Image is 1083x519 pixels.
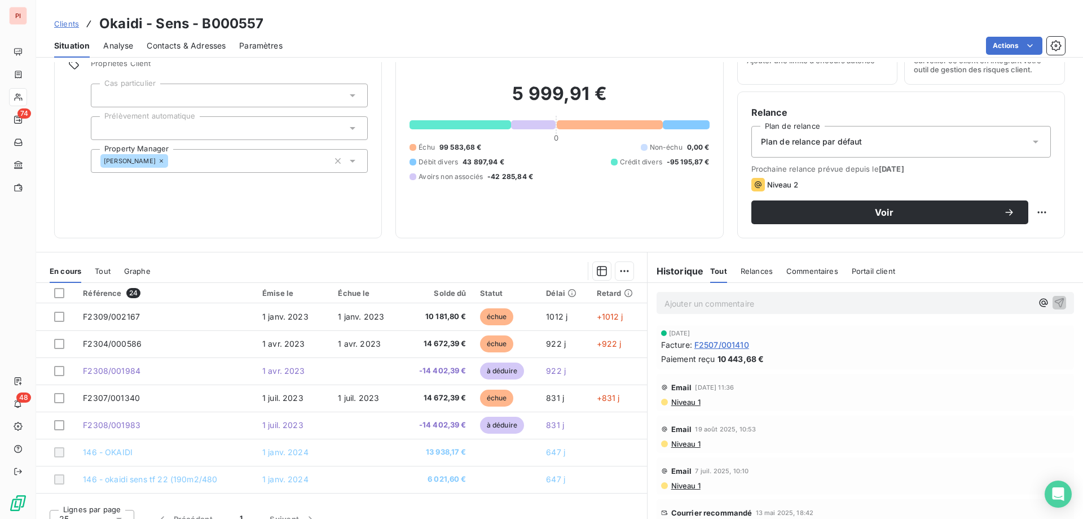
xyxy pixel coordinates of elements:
span: échue [480,308,514,325]
span: [PERSON_NAME] [104,158,156,164]
span: F2309/002167 [83,312,140,321]
span: Clients [54,19,79,28]
span: 831 j [546,420,564,430]
span: 24 [126,288,140,298]
div: Statut [480,289,533,298]
span: Débit divers [419,157,458,167]
div: Solde dû [408,289,466,298]
span: Niveau 1 [670,481,701,490]
span: 831 j [546,393,564,403]
span: 7 juil. 2025, 10:10 [695,468,749,474]
span: 922 j [546,339,566,348]
img: Logo LeanPay [9,494,27,512]
span: Surveiller ce client en intégrant votre outil de gestion des risques client. [914,56,1055,74]
div: Émise le [262,289,324,298]
span: 0 [554,133,558,142]
span: Prochaine relance prévue depuis le [751,164,1051,173]
span: Tout [710,267,727,276]
span: Tout [95,267,111,276]
span: 1 janv. 2023 [338,312,384,321]
div: PI [9,7,27,25]
span: 1 juil. 2023 [338,393,379,403]
span: échue [480,335,514,352]
span: 10 181,80 € [408,311,466,322]
span: En cours [50,267,81,276]
span: 48 [16,392,31,403]
div: Échue le [338,289,394,298]
span: 1 juil. 2023 [262,420,303,430]
span: Commentaires [786,267,838,276]
span: 1 janv. 2024 [262,474,309,484]
span: 13 mai 2025, 18:42 [756,509,814,516]
span: 1 janv. 2024 [262,447,309,457]
span: -95 195,87 € [667,157,710,167]
span: Non-échu [650,142,683,152]
span: 1 avr. 2023 [338,339,381,348]
span: à déduire [480,417,524,434]
span: [DATE] [879,164,904,173]
input: Ajouter une valeur [100,90,109,101]
span: Email [671,383,692,392]
span: 146 - OKAIDI [83,447,133,457]
span: 43 897,94 € [463,157,504,167]
span: 99 583,68 € [439,142,482,152]
span: Graphe [124,267,151,276]
span: Facture : [661,339,692,351]
span: 146 - okaidi sens tf 22 (190m2/480 [83,474,217,484]
span: 19 août 2025, 10:53 [695,426,756,433]
span: Relances [741,267,773,276]
span: 922 j [546,366,566,376]
span: Situation [54,40,90,51]
span: 1 avr. 2023 [262,339,305,348]
span: Propriétés Client [91,59,368,75]
span: 10 443,68 € [717,353,764,365]
span: Paiement reçu [661,353,715,365]
button: Actions [986,37,1042,55]
span: 14 672,39 € [408,392,466,404]
div: Délai [546,289,583,298]
span: F2507/001410 [694,339,749,351]
span: Email [671,425,692,434]
span: 1 juil. 2023 [262,393,303,403]
span: F2308/001984 [83,366,140,376]
span: Voir [765,208,1003,217]
button: Voir [751,200,1028,224]
span: Contacts & Adresses [147,40,226,51]
span: Échu [419,142,435,152]
span: 1012 j [546,312,567,321]
span: Email [671,466,692,476]
span: 6 021,60 € [408,474,466,485]
span: F2307/001340 [83,393,140,403]
h6: Relance [751,106,1051,119]
h6: Historique [648,264,704,278]
span: F2308/001983 [83,420,140,430]
span: Paramètres [239,40,283,51]
span: 647 j [546,447,565,457]
span: +1012 j [597,312,623,321]
span: -14 402,39 € [408,420,466,431]
span: 1 avr. 2023 [262,366,305,376]
div: Open Intercom Messenger [1045,481,1072,508]
span: Niveau 2 [767,180,798,189]
h2: 5 999,91 € [410,82,709,116]
span: Avoirs non associés [419,172,483,182]
span: Niveau 1 [670,398,701,407]
span: +831 j [597,393,620,403]
span: Portail client [852,267,895,276]
input: Ajouter une valeur [168,156,177,166]
h3: Okaidi - Sens - B000557 [99,14,263,34]
span: à déduire [480,363,524,380]
span: 13 938,17 € [408,447,466,458]
span: échue [480,390,514,407]
span: -14 402,39 € [408,365,466,377]
div: Référence [83,288,249,298]
span: 74 [17,108,31,119]
span: 0,00 € [687,142,710,152]
div: Retard [597,289,640,298]
span: F2304/000586 [83,339,142,348]
span: 1 janv. 2023 [262,312,309,321]
span: [DATE] 11:36 [695,384,734,391]
span: Crédit divers [620,157,662,167]
span: [DATE] [669,330,690,337]
span: Plan de relance par défaut [761,136,862,147]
